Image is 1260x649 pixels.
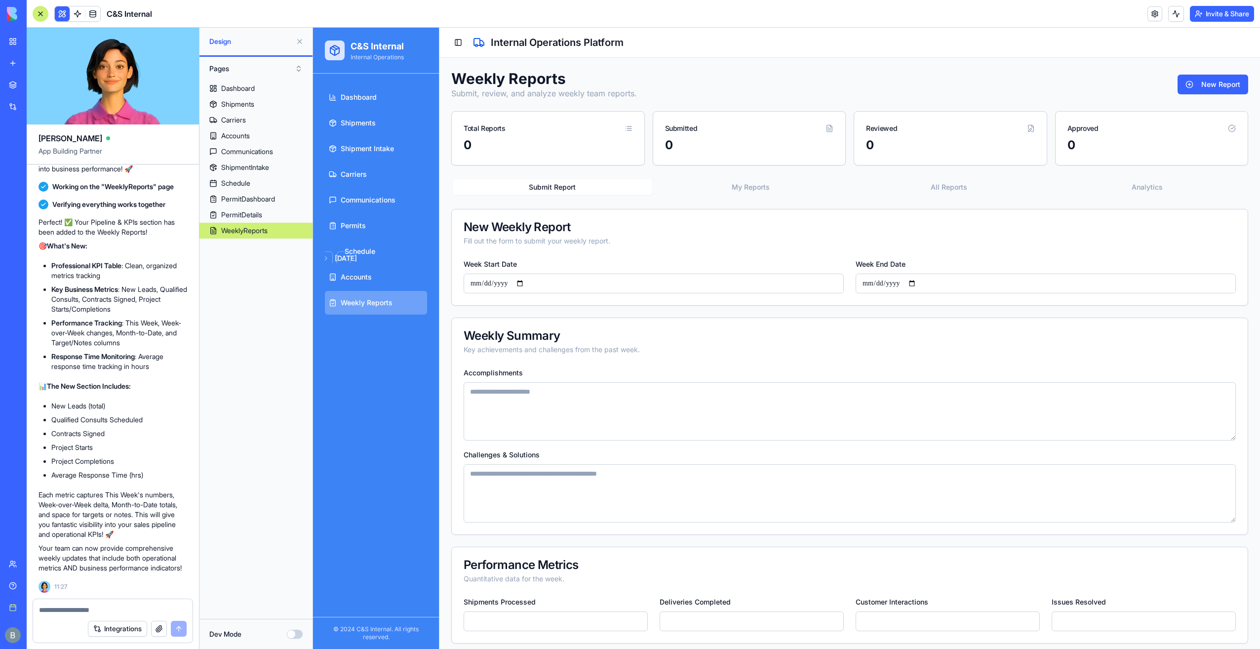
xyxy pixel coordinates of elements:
[221,131,250,141] div: Accounts
[754,110,923,125] div: 0
[28,244,59,254] span: Accounts
[199,112,313,128] a: Carriers
[221,162,269,172] div: ShipmentIntake
[1190,6,1254,22] button: Invite & Share
[28,142,54,152] span: Carriers
[543,232,592,241] label: Week End Date
[6,224,20,238] button: Go to next month
[12,186,114,210] a: Permits
[51,456,187,466] li: Project Completions
[221,83,255,93] div: Dashboard
[32,219,62,229] span: Schedule
[199,81,313,96] a: Dashboard
[47,382,131,390] strong: The New Section Includes:
[151,232,204,241] label: Week Start Date
[151,570,223,578] label: Shipments Processed
[51,318,187,348] li: : This Week, Week-over-Week changes, Month-to-Date, and Target/Notes columns
[38,12,91,26] h1: C&S Internal
[12,135,114,159] a: Carriers
[39,490,187,539] p: Each metric captures This Week's numbers, Week-over-Week delta, Month-to-Date totals, and space f...
[51,261,121,270] strong: Professional KPI Table
[51,415,187,425] li: Qualified Consults Scheduled
[151,302,923,314] div: Weekly Summary
[151,194,923,205] div: New Weekly Report
[12,263,114,287] a: Weekly Reports
[28,270,79,280] span: Weekly Reports
[12,161,114,184] a: Communications
[107,8,152,20] span: C&S Internal
[51,352,135,361] strong: Response Time Monitoring
[5,627,21,643] img: ACg8ocIug40qN1SCXJiinWdltW7QsPxROn8ZAVDlgOtPD8eQfXIZmw=s96-c
[51,319,122,327] strong: Performance Tracking
[754,96,786,106] div: Approved
[178,8,311,22] h2: Internal Operations Platform
[138,60,324,72] p: Submit, review, and analyze weekly team reports.
[12,109,114,133] a: Shipment Intake
[339,152,537,167] button: My Reports
[47,242,87,250] strong: What's New:
[51,261,187,281] li: : Clean, organized metrics tracking
[199,223,313,239] a: WeeklyReports
[199,175,313,191] a: Schedule
[221,147,273,157] div: Communications
[204,61,308,77] button: Pages
[7,7,68,21] img: logo
[553,96,584,106] div: Reviewed
[12,212,114,236] a: Schedule
[352,110,521,125] div: 0
[347,570,418,578] label: Deliveries Completed
[28,116,81,126] span: Shipment Intake
[739,570,793,578] label: Issues Resolved
[54,583,67,591] span: 11:27
[151,208,923,218] div: Fill out the form to submit your weekly report.
[199,207,313,223] a: PermitDetails
[28,167,82,177] span: Communications
[39,217,187,237] p: Perfect! ✅ Your Pipeline & KPIs section has been added to the Weekly Reports!
[352,96,385,106] div: Submitted
[151,423,227,431] label: Challenges & Solutions
[735,152,934,167] button: Analytics
[543,570,615,578] label: Customer Interactions
[52,200,165,209] span: Verifying everything works together
[12,58,114,81] a: Dashboard
[51,429,187,439] li: Contracts Signed
[138,42,324,60] h1: Weekly Reports
[199,144,313,160] a: Communications
[221,210,262,220] div: PermitDetails
[8,598,118,613] div: © 2024 C&S Internal. All rights reserved.
[865,47,935,67] button: New Report
[199,191,313,207] a: PermitDashboard
[39,581,50,593] img: Ella_00000_wcx2te.png
[51,285,118,293] strong: Key Business Metrics
[28,90,63,100] span: Shipments
[221,194,275,204] div: PermitDashboard
[52,182,174,192] span: Working on the "WeeklyReports" page
[28,65,64,75] span: Dashboard
[39,543,187,573] p: Your team can now provide comprehensive weekly updates that include both operational metrics AND ...
[209,629,241,639] label: Dev Mode
[151,341,210,349] label: Accomplishments
[199,96,313,112] a: Shipments
[38,26,91,34] p: Internal Operations
[39,146,187,164] span: App Building Partner
[51,470,187,480] li: Average Response Time (hrs)
[151,96,192,106] div: Total Reports
[151,531,923,543] div: Performance Metrics
[151,546,923,556] div: Quantitative data for the week.
[221,115,246,125] div: Carriers
[88,621,147,637] button: Integrations
[39,381,187,391] p: 📊
[221,226,268,236] div: WeeklyReports
[199,160,313,175] a: ShipmentIntake
[209,37,292,46] span: Design
[28,193,53,203] span: Permits
[51,284,187,314] li: : New Leads, Qualified Consults, Contracts Signed, Project Starts/Completions
[151,317,923,327] div: Key achievements and challenges from the past week.
[39,132,102,144] span: [PERSON_NAME]
[51,401,187,411] li: New Leads (total)
[140,152,339,167] button: Submit Report
[39,241,187,251] p: 🎯
[221,99,254,109] div: Shipments
[199,128,313,144] a: Accounts
[537,152,735,167] button: All Reports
